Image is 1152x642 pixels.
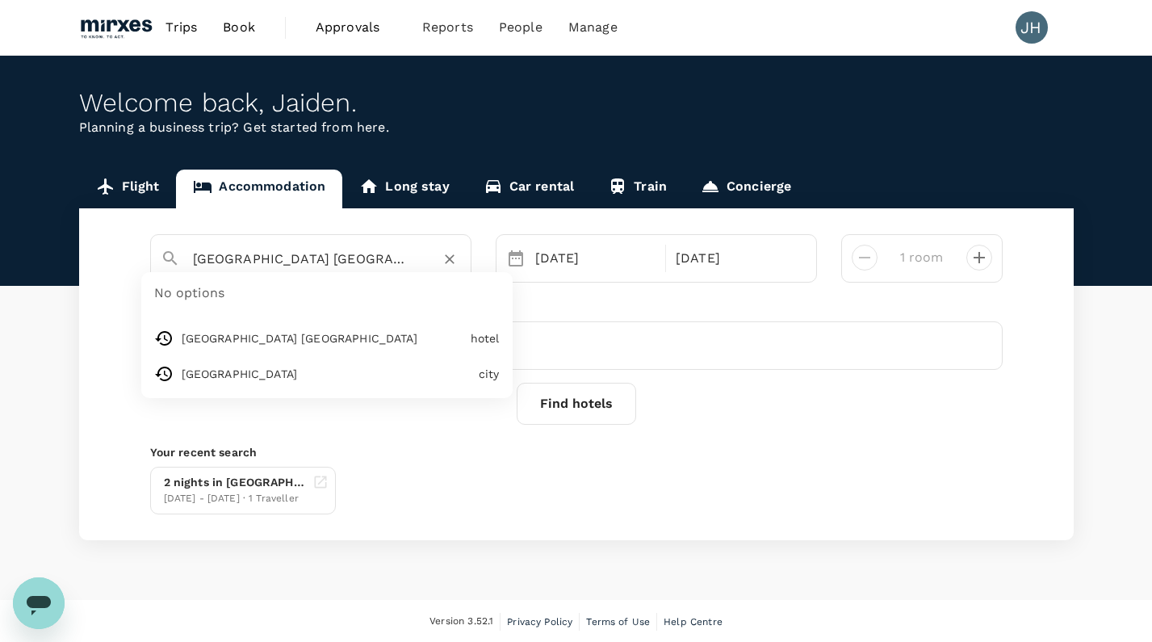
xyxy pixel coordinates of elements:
[193,246,416,271] input: Search cities, hotels, work locations
[79,118,1074,137] p: Planning a business trip? Get started from here.
[586,613,650,631] a: Terms of Use
[664,616,723,627] span: Help Centre
[459,258,463,261] button: Close
[150,444,1003,460] p: Your recent search
[79,170,177,208] a: Flight
[966,245,992,271] button: decrease
[467,170,592,208] a: Car rental
[150,296,1003,315] div: Travellers
[568,18,618,37] span: Manage
[176,170,342,208] a: Accommodation
[429,614,493,630] span: Version 3.52.1
[141,272,513,314] div: No options
[1016,11,1048,44] div: JH
[529,242,663,275] div: [DATE]
[342,170,466,208] a: Long stay
[586,616,650,627] span: Terms of Use
[499,18,542,37] span: People
[890,245,953,271] input: Add rooms
[164,474,306,491] div: 2 nights in [GEOGRAPHIC_DATA]
[591,170,684,208] a: Train
[422,18,473,37] span: Reports
[316,18,396,37] span: Approvals
[479,366,500,382] p: city
[13,577,65,629] iframe: Button to launch messaging window
[182,330,474,346] p: [GEOGRAPHIC_DATA] [GEOGRAPHIC_DATA]
[164,491,306,507] div: [DATE] - [DATE] · 1 Traveller
[438,248,461,271] button: Clear
[141,356,513,392] div: [GEOGRAPHIC_DATA]
[684,170,808,208] a: Concierge
[507,616,572,627] span: Privacy Policy
[79,88,1074,118] div: Welcome back , Jaiden .
[223,18,255,37] span: Book
[182,366,474,382] p: [GEOGRAPHIC_DATA]
[507,613,572,631] a: Privacy Policy
[669,242,803,275] div: [DATE]
[79,10,153,45] img: Mirxes Holding Pte Ltd
[141,321,513,356] div: [GEOGRAPHIC_DATA] [GEOGRAPHIC_DATA]
[664,613,723,631] a: Help Centre
[471,330,500,346] p: hotel
[517,383,636,425] button: Find hotels
[165,18,197,37] span: Trips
